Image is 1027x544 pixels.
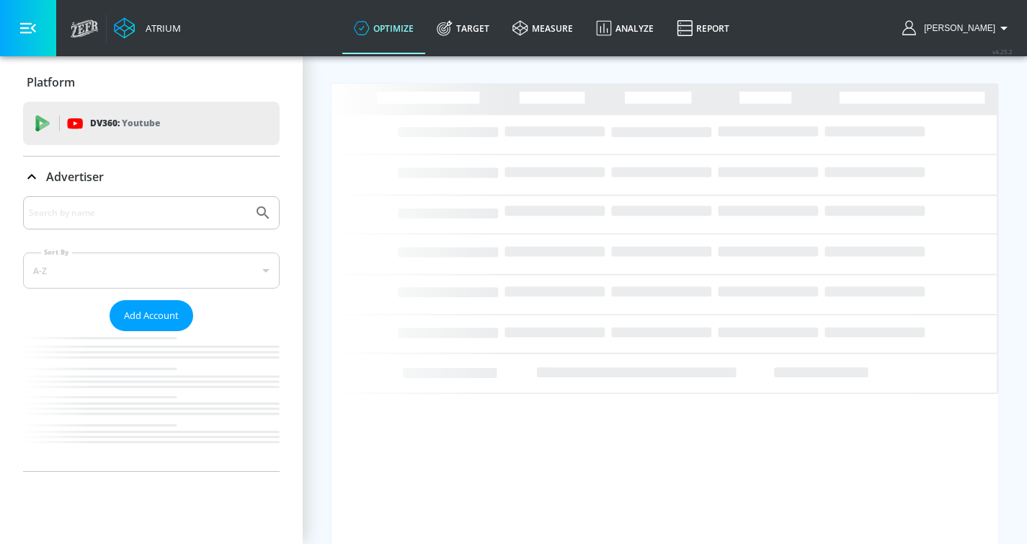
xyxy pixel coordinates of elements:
[342,2,425,54] a: optimize
[122,115,160,131] p: Youtube
[425,2,501,54] a: Target
[23,196,280,471] div: Advertiser
[23,157,280,197] div: Advertiser
[23,253,280,289] div: A-Z
[124,307,179,324] span: Add Account
[46,169,104,185] p: Advertiser
[41,247,72,257] label: Sort By
[665,2,741,54] a: Report
[90,115,160,131] p: DV360:
[23,102,280,145] div: DV360: Youtube
[992,48,1013,56] span: v 4.25.2
[27,74,75,90] p: Platform
[902,19,1013,37] button: [PERSON_NAME]
[584,2,665,54] a: Analyze
[114,17,181,39] a: Atrium
[501,2,584,54] a: measure
[29,203,247,222] input: Search by name
[23,331,280,471] nav: list of Advertiser
[110,300,193,331] button: Add Account
[918,23,995,33] span: login as: amanda.cermak@zefr.com
[140,22,181,35] div: Atrium
[23,62,280,102] div: Platform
